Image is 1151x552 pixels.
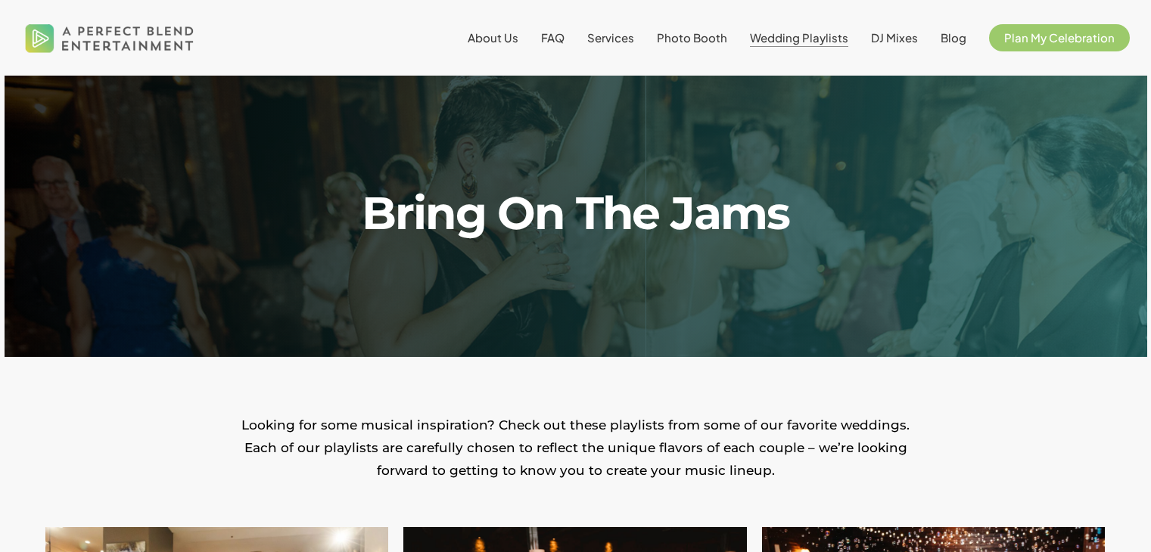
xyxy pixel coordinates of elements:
span: DJ Mixes [871,30,918,45]
h1: Bring On The Jams [229,191,922,236]
img: A Perfect Blend Entertainment [21,11,198,65]
span: About Us [468,30,518,45]
a: About Us [468,32,518,44]
a: Services [587,32,634,44]
a: FAQ [541,32,565,44]
a: Plan My Celebration [989,32,1130,44]
span: Wedding Playlists [750,30,848,45]
span: Blog [941,30,966,45]
a: Blog [941,32,966,44]
span: Photo Booth [657,30,727,45]
a: Wedding Playlists [750,32,848,44]
p: Looking for some musical inspiration? Check out these playlists from some of our favorite wedding... [235,414,916,482]
span: Services [587,30,634,45]
a: DJ Mixes [871,32,918,44]
span: Plan My Celebration [1004,30,1115,45]
a: Photo Booth [657,32,727,44]
span: FAQ [541,30,565,45]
